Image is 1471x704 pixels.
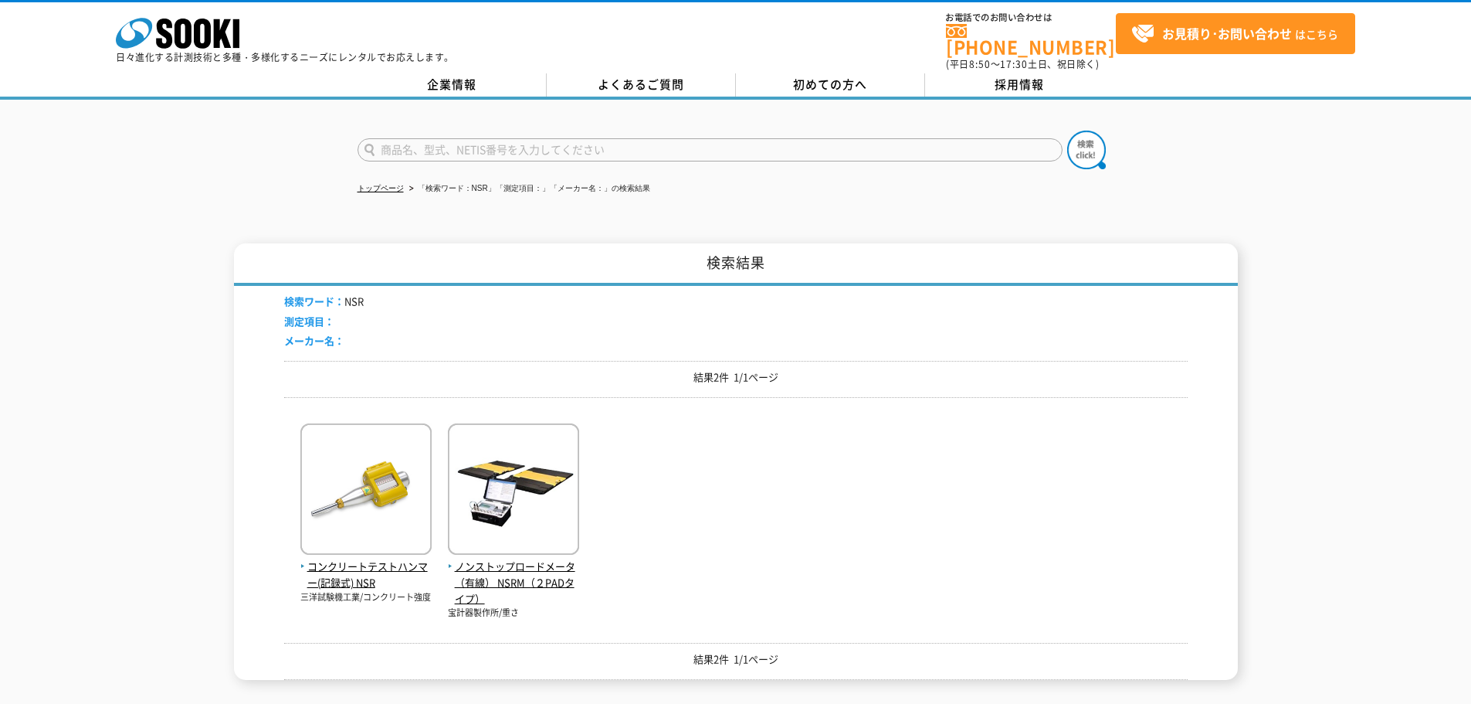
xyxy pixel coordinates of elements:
[358,184,404,192] a: トップページ
[234,243,1238,286] h1: 検索結果
[284,294,344,308] span: 検索ワード：
[448,542,579,607] a: ノンストップロードメータ（有線） NSRM（２PADタイプ）
[1000,57,1028,71] span: 17:30
[736,73,925,97] a: 初めての方へ
[358,138,1063,162] input: 商品名、型式、NETIS番号を入力してください
[284,294,364,310] li: NSR
[969,57,991,71] span: 8:50
[300,542,432,590] a: コンクリートテストハンマー(記録式) NSR
[300,559,432,591] span: コンクリートテストハンマー(記録式) NSR
[946,57,1099,71] span: (平日 ～ 土日、祝日除く)
[1067,131,1106,169] img: btn_search.png
[284,369,1188,386] p: 結果2件 1/1ページ
[358,73,547,97] a: 企業情報
[448,423,579,559] img: NSRM（２PADタイプ）
[300,591,432,604] p: 三洋試験機工業/コンクリート強度
[1131,22,1338,46] span: はこちら
[448,607,579,620] p: 宝計器製作所/重さ
[1162,24,1292,43] strong: お見積り･お問い合わせ
[925,73,1114,97] a: 採用情報
[406,181,650,197] li: 「検索ワード：NSR」「測定項目：」「メーカー名：」の検索結果
[284,651,1188,668] p: 結果2件 1/1ページ
[300,423,432,559] img: NSR
[1116,13,1355,54] a: お見積り･お問い合わせはこちら
[116,53,454,62] p: 日々進化する計測技術と多種・多様化するニーズにレンタルでお応えします。
[946,24,1116,56] a: [PHONE_NUMBER]
[284,333,344,348] span: メーカー名：
[547,73,736,97] a: よくあるご質問
[448,559,579,607] span: ノンストップロードメータ（有線） NSRM（２PADタイプ）
[284,314,334,328] span: 測定項目：
[793,76,867,93] span: 初めての方へ
[946,13,1116,22] span: お電話でのお問い合わせは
